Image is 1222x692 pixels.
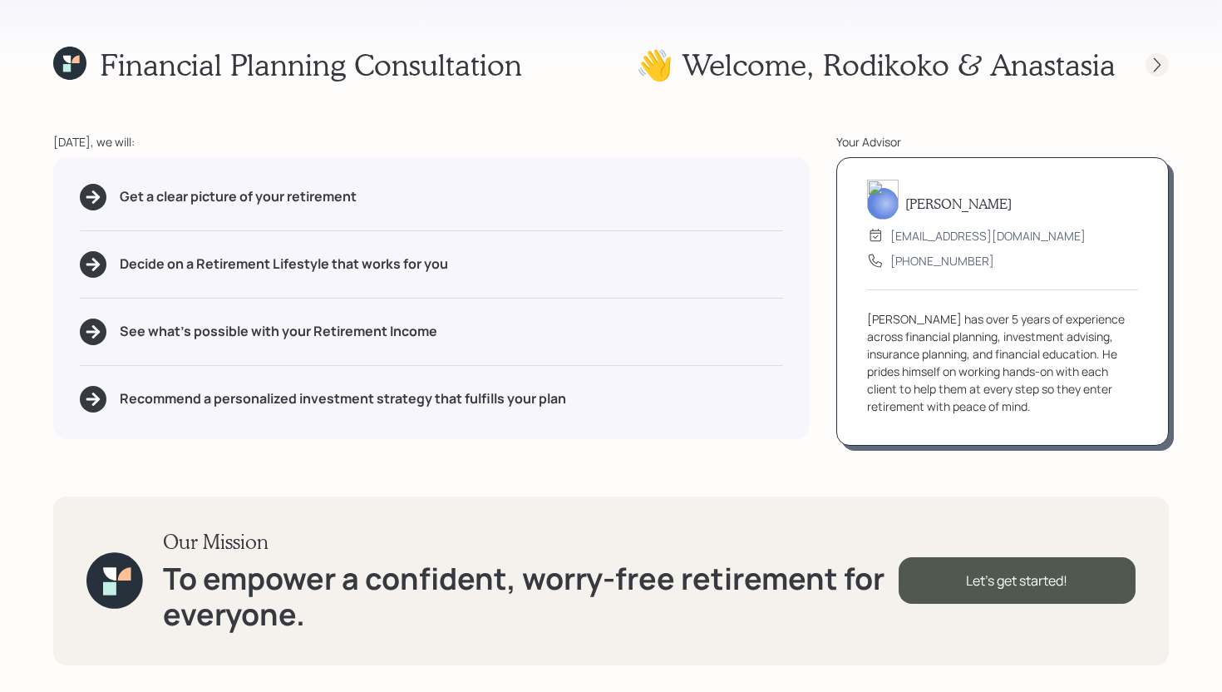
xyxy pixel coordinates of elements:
[100,47,522,82] h1: Financial Planning Consultation
[163,530,899,554] h3: Our Mission
[867,180,899,220] img: michael-russo-headshot.png
[836,133,1169,151] div: Your Advisor
[636,47,1116,82] h1: 👋 Welcome , Rodikoko & Anastasia
[53,133,810,151] div: [DATE], we will:
[867,310,1138,415] div: [PERSON_NAME] has over 5 years of experience across financial planning, investment advising, insu...
[163,561,899,632] h1: To empower a confident, worry-free retirement for everyone.
[890,227,1086,245] div: [EMAIL_ADDRESS][DOMAIN_NAME]
[905,195,1012,211] h5: [PERSON_NAME]
[120,324,437,339] h5: See what's possible with your Retirement Income
[120,256,448,272] h5: Decide on a Retirement Lifestyle that works for you
[120,391,566,407] h5: Recommend a personalized investment strategy that fulfills your plan
[120,189,357,205] h5: Get a clear picture of your retirement
[899,557,1136,604] div: Let's get started!
[890,252,994,269] div: [PHONE_NUMBER]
